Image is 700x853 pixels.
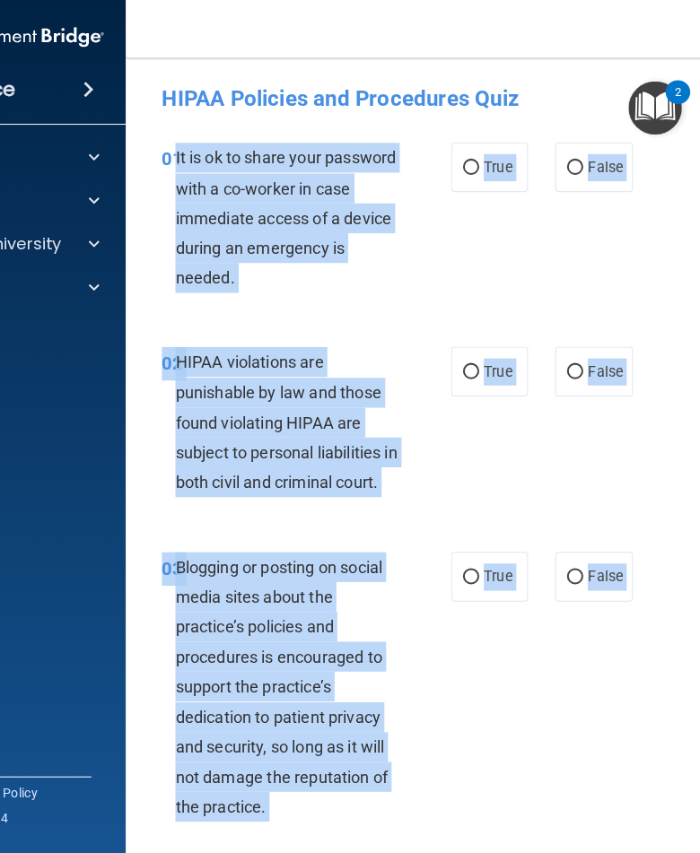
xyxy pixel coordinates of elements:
[675,91,681,115] div: 2
[589,158,624,175] span: False
[166,553,186,575] span: 03
[568,363,584,377] input: False
[465,161,481,174] input: True
[486,564,513,581] span: True
[465,567,481,580] input: True
[465,363,481,377] input: True
[629,81,682,134] button: Open Resource Center, 2 new notifications
[179,147,398,285] span: It is ok to share your password with a co-worker in case immediate access of a device during an e...
[589,361,624,378] span: False
[179,553,390,811] span: Blogging or posting on social media sites about the practice’s policies and procedures is encoura...
[589,564,624,581] span: False
[179,350,399,488] span: HIPAA violations are punishable by law and those found violating HIPAA are subject to personal li...
[166,147,186,169] span: 01
[486,158,513,175] span: True
[166,350,186,371] span: 02
[486,361,513,378] span: True
[568,161,584,174] input: False
[568,567,584,580] input: False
